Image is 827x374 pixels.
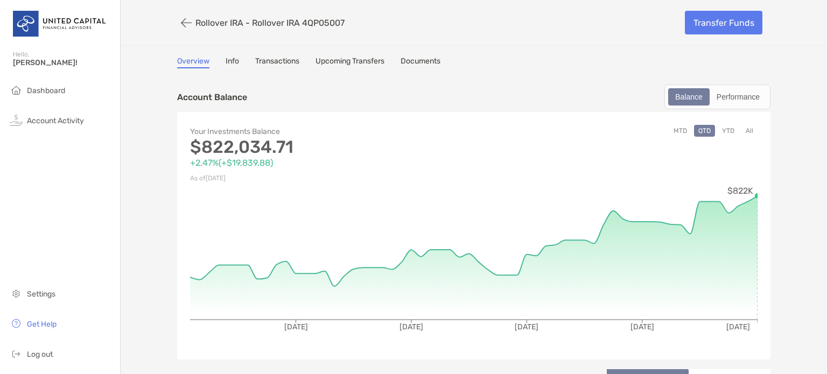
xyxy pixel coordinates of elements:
button: MTD [669,125,691,137]
tspan: [DATE] [284,322,308,331]
p: $822,034.71 [190,140,474,154]
a: Documents [401,57,440,68]
img: settings icon [10,287,23,300]
p: Account Balance [177,90,247,104]
a: Overview [177,57,209,68]
img: United Capital Logo [13,4,107,43]
span: Account Activity [27,116,84,125]
div: Performance [711,89,766,104]
span: Settings [27,290,55,299]
img: logout icon [10,347,23,360]
tspan: [DATE] [400,322,423,331]
a: Info [226,57,239,68]
tspan: [DATE] [630,322,654,331]
tspan: [DATE] [726,322,750,331]
a: Transactions [255,57,299,68]
p: Rollover IRA - Rollover IRA 4QP05007 [195,18,345,28]
span: [PERSON_NAME]! [13,58,114,67]
div: Balance [669,89,709,104]
img: get-help icon [10,317,23,330]
tspan: $822K [727,186,753,196]
button: YTD [718,125,739,137]
p: Your Investments Balance [190,125,474,138]
span: Dashboard [27,86,65,95]
div: segmented control [664,84,770,109]
tspan: [DATE] [515,322,538,331]
p: +2.47% ( +$19,839.88 ) [190,156,474,170]
img: activity icon [10,114,23,126]
a: Upcoming Transfers [316,57,384,68]
img: household icon [10,83,23,96]
button: QTD [694,125,715,137]
p: As of [DATE] [190,172,474,185]
span: Log out [27,350,53,359]
a: Transfer Funds [685,11,762,34]
span: Get Help [27,320,57,329]
button: All [741,125,758,137]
